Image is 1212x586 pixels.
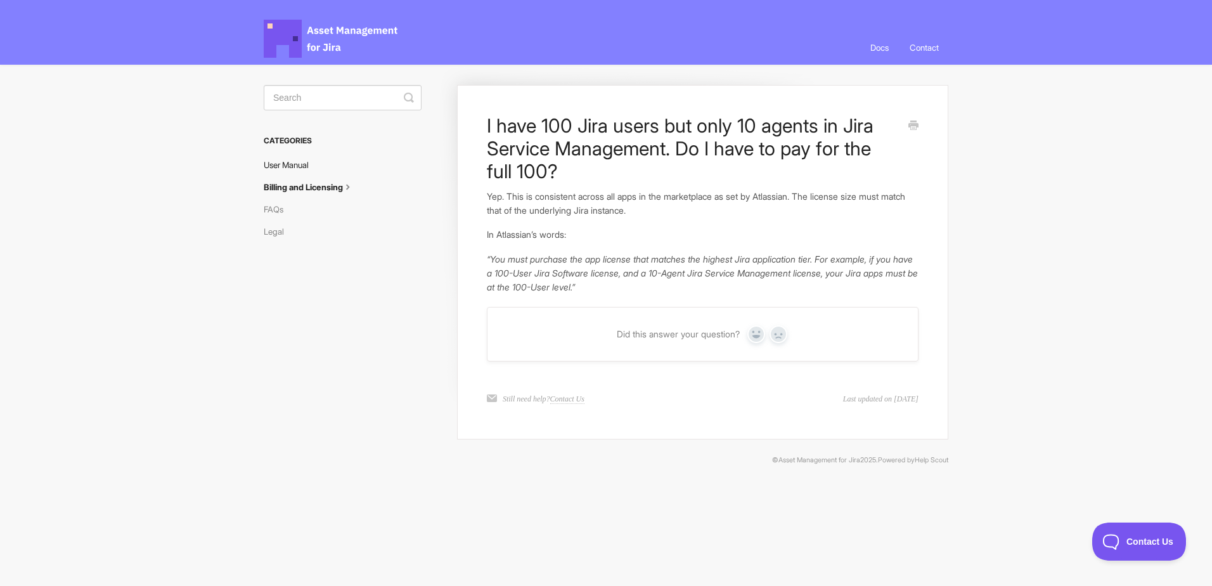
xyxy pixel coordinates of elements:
[908,119,919,133] a: Print this Article
[861,30,898,65] a: Docs
[487,228,919,242] p: In Atlassian’s words:
[843,393,919,405] time: Last updated on [DATE]
[503,393,584,405] p: Still need help?
[900,30,948,65] a: Contact
[1092,523,1187,561] iframe: Toggle Customer Support
[264,85,422,110] input: Search
[264,455,948,466] p: © 2025.
[878,456,948,464] span: Powered by
[264,177,364,197] a: Billing and Licensing
[550,394,584,404] a: Contact Us
[487,114,899,183] h1: I have 100 Jira users but only 10 agents in Jira Service Management. Do I have to pay for the ful...
[264,199,293,219] a: FAQs
[617,329,740,340] span: Did this answer your question?
[264,20,399,58] span: Asset Management for Jira Docs
[264,129,422,152] h3: Categories
[487,190,919,217] p: Yep. This is consistent across all apps in the marketplace as set by Atlassian. The license size ...
[487,254,918,292] em: “You must purchase the app license that matches the highest Jira application tier. For example, i...
[778,456,860,464] a: Asset Management for Jira
[264,155,318,175] a: User Manual
[915,456,948,464] a: Help Scout
[264,221,293,242] a: Legal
